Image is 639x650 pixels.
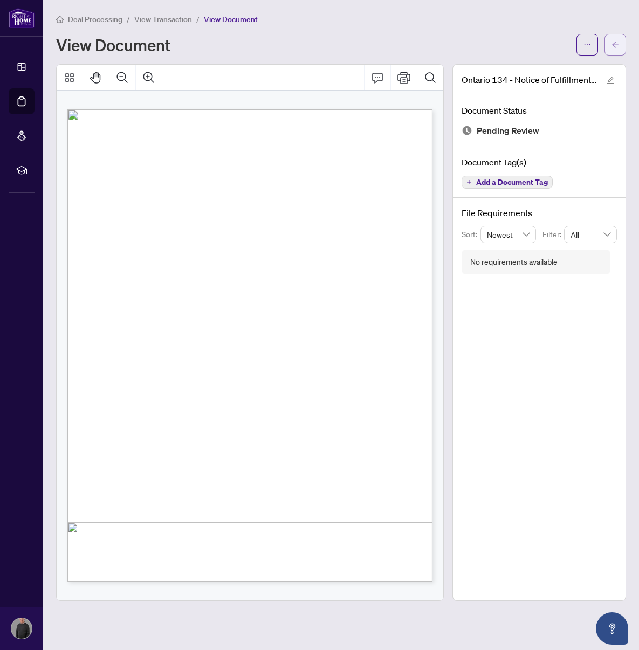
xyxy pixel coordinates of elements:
h1: View Document [56,36,170,53]
span: Add a Document Tag [476,178,548,186]
button: Add a Document Tag [462,176,553,189]
span: Ontario 134 - Notice of Fulfillment _ INSPECTION_FINAL.pdf [462,73,596,86]
span: Pending Review [477,123,539,138]
span: View Transaction [134,15,192,24]
p: Filter: [542,229,564,240]
li: / [127,13,130,25]
span: plus [466,179,472,185]
span: Deal Processing [68,15,122,24]
img: Profile Icon [11,618,32,639]
span: Newest [487,226,530,243]
span: All [571,226,610,243]
li: / [196,13,200,25]
span: home [56,16,64,23]
img: Document Status [462,125,472,136]
span: arrow-left [611,41,619,49]
div: No requirements available [470,256,558,268]
h4: File Requirements [462,206,617,219]
span: ellipsis [583,41,591,49]
span: View Document [204,15,258,24]
p: Sort: [462,229,480,240]
h4: Document Tag(s) [462,156,617,169]
span: edit [607,77,614,84]
img: logo [9,8,35,28]
button: Open asap [596,612,628,645]
h4: Document Status [462,104,617,117]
